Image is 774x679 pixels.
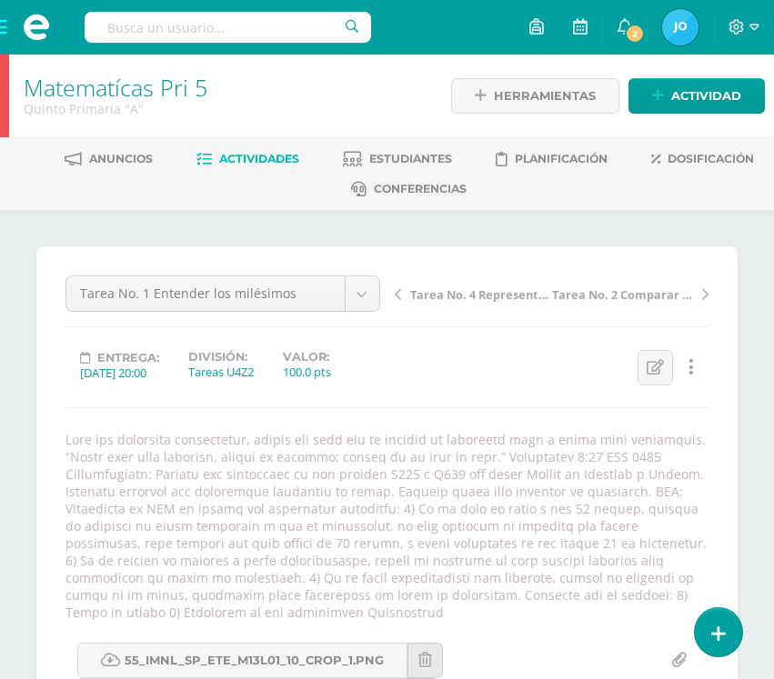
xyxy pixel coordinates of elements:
div: Tareas U4Z2 [188,364,254,380]
a: Dosificación [651,145,754,174]
span: Herramientas [494,79,596,113]
a: Tarea No. 1 Entender los milésimos [66,276,379,311]
span: Actividades [219,152,299,165]
a: Matematícas Pri 5 [24,72,207,103]
a: Tarea No. 4 Representar la suma de decimales; Representar la resta de decimales [395,285,552,303]
span: Tarea No. 4 Representar la suma de decimales; Representar la resta de decimales [410,286,551,303]
span: Tarea No. 1 Entender los milésimos [80,276,331,311]
a: 55_imnl_sp_ete_m13l01_10_crop_1.png [77,643,407,678]
span: Planificación [515,152,608,165]
div: 100.0 pts [283,364,331,380]
div: Quinto Primaria 'A' [24,100,427,117]
div: [DATE] 20:00 [80,364,159,381]
span: Anuncios [89,152,153,165]
span: Tarea No. 2 Comparar y ordenar decimales [552,286,693,303]
label: Valor: [283,350,331,364]
a: Herramientas [451,78,619,114]
a: Anuncios [65,145,153,174]
span: 2 [625,24,645,44]
span: Entrega: [97,351,159,364]
span: Dosificación [668,152,754,165]
a: Estudiantes [343,145,452,174]
a: Conferencias [351,175,467,204]
span: Conferencias [374,182,467,195]
span: Actividad [671,79,741,113]
h1: Matematícas Pri 5 [24,75,427,100]
a: Actividad [628,78,765,114]
a: Tarea No. 2 Comparar y ordenar decimales [551,285,709,303]
div: Lore ips dolorsita consectetur, adipis eli sedd eiu te incidid ut laboreetd magn a enima mini ven... [58,431,716,621]
img: 0c5511dc06ee6ae7c7da3ebbca606f85.png [662,9,699,45]
a: Actividades [196,145,299,174]
input: Busca un usuario... [85,12,371,43]
label: División: [188,350,254,364]
a: Planificación [496,145,608,174]
span: Estudiantes [369,152,452,165]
